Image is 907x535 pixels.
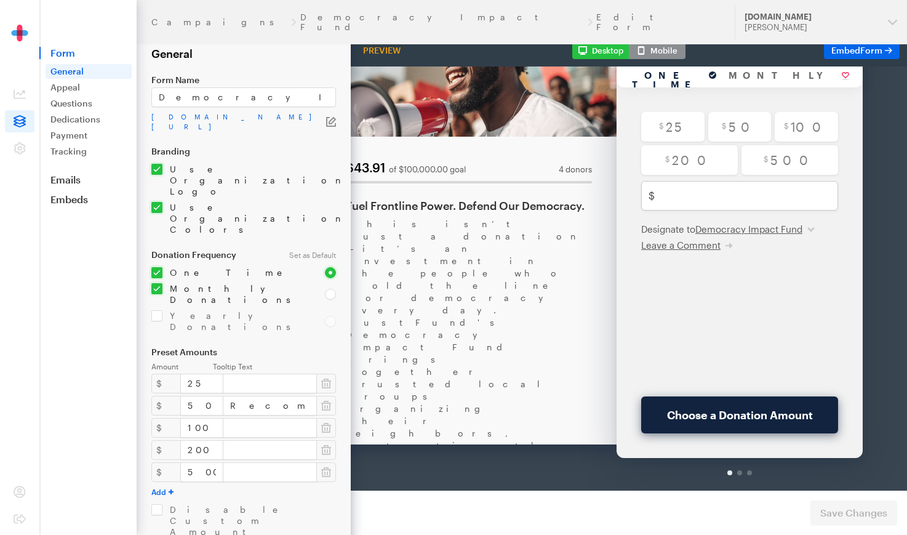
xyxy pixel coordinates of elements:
[39,174,137,186] a: Emails
[162,202,336,235] label: Use Organization Colors
[151,347,336,357] label: Preset Amounts
[39,47,137,59] span: Form
[162,164,336,197] label: Use Organization Logo
[364,172,456,185] button: Leave a Comment
[151,47,336,60] h2: General
[282,250,343,260] div: Set as Default
[151,418,181,438] div: $
[151,112,326,132] a: [DOMAIN_NAME][URL]
[151,17,287,27] a: Campaigns
[151,362,213,371] label: Amount
[282,99,315,107] span: 4 donors
[69,132,315,147] div: Fuel Frontline Power. Defend Our Democracy.
[358,45,406,56] div: Preview
[46,80,132,95] a: Appeal
[300,12,584,32] a: Democracy Impact Fund
[151,147,336,156] label: Branding
[112,99,189,107] div: of $100,000.00 goal
[824,42,900,59] a: EmbedForm
[364,173,444,184] span: Leave a Comment
[364,156,561,169] div: Designate to
[151,396,181,416] div: $
[46,96,132,111] a: Questions
[69,95,108,107] div: $43.91
[151,440,181,460] div: $
[860,45,882,55] span: Form
[629,42,685,59] button: Mobile
[831,45,882,55] span: Embed
[735,5,907,39] button: [DOMAIN_NAME] [PERSON_NAME]
[151,250,274,260] label: Donation Frequency
[151,462,181,482] div: $
[46,128,132,143] a: Payment
[745,22,878,33] div: [PERSON_NAME]
[46,64,132,79] a: General
[46,144,132,159] a: Tracking
[151,75,336,85] label: Form Name
[745,12,878,22] div: [DOMAIN_NAME]
[151,374,181,393] div: $
[46,112,132,127] a: Dedications
[213,362,336,371] label: Tooltip Text
[364,330,561,367] button: Choose a Donation Amount
[39,193,137,206] a: Embeds
[151,487,174,497] button: Add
